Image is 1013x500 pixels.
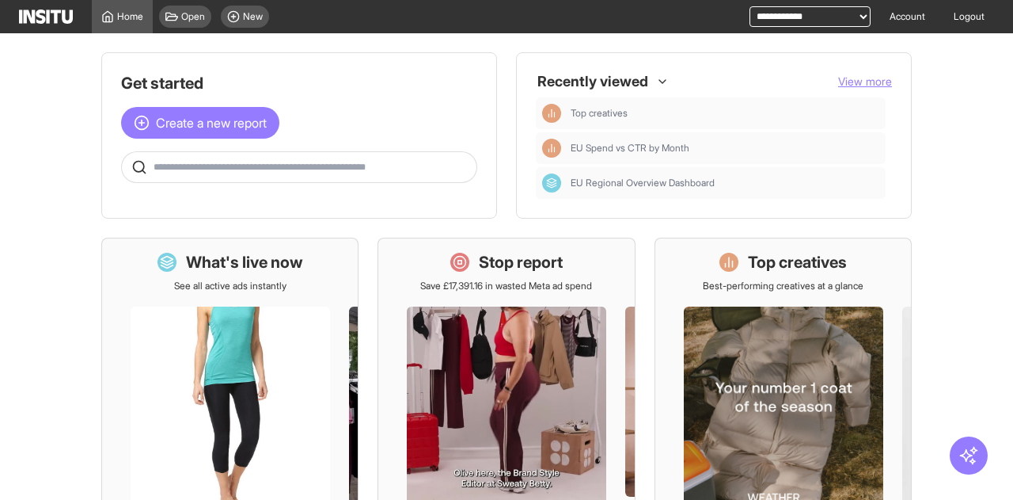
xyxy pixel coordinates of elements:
span: EU Spend vs CTR by Month [571,142,689,155]
span: EU Spend vs CTR by Month [571,142,879,155]
img: Logo [19,10,73,24]
h1: Get started [121,72,477,94]
button: View more [838,74,892,90]
h1: Top creatives [748,251,847,273]
p: See all active ads instantly [174,280,286,292]
div: Insights [542,104,561,123]
div: Insights [542,139,561,158]
h1: Stop report [479,251,563,273]
span: New [243,10,263,23]
button: Create a new report [121,107,279,139]
h1: What's live now [186,251,303,273]
span: Top creatives [571,107,628,120]
p: Best-performing creatives at a glance [703,280,863,292]
div: Dashboard [542,174,561,193]
p: Save £17,391.16 in wasted Meta ad spend [420,280,592,292]
span: View more [838,74,892,88]
span: EU Regional Overview Dashboard [571,177,879,189]
span: Home [117,10,143,23]
span: Create a new report [156,113,267,132]
span: EU Regional Overview Dashboard [571,177,715,189]
span: Open [181,10,205,23]
span: Top creatives [571,107,879,120]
